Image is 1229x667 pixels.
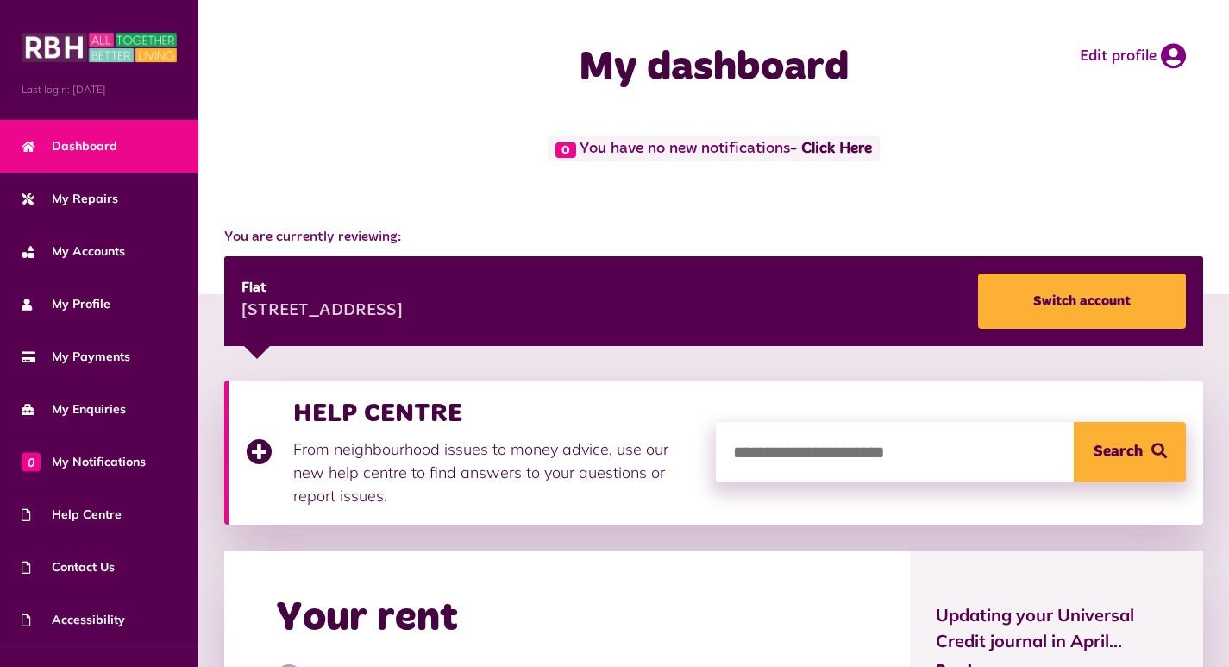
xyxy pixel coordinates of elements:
span: My Payments [22,348,130,366]
a: - Click Here [790,142,872,157]
span: 0 [22,452,41,471]
span: My Enquiries [22,400,126,418]
span: My Notifications [22,453,146,471]
span: You are currently reviewing: [224,227,1203,248]
h3: HELP CENTRE [293,398,699,429]
span: Search [1094,422,1143,482]
span: My Profile [22,295,110,313]
img: MyRBH [22,30,177,65]
div: [STREET_ADDRESS] [241,299,403,324]
a: Edit profile [1080,43,1186,69]
button: Search [1074,422,1186,482]
div: Flat [241,278,403,299]
span: Accessibility [22,611,125,629]
span: Dashboard [22,137,117,155]
span: My Repairs [22,190,118,208]
span: Last login: [DATE] [22,82,177,98]
span: Contact Us [22,558,115,576]
span: Help Centre [22,506,122,524]
span: Updating your Universal Credit journal in April... [936,602,1178,654]
h1: My dashboard [473,43,955,93]
span: You have no new notifications [548,136,880,161]
span: My Accounts [22,242,125,261]
h2: Your rent [276,594,458,644]
a: Switch account [978,274,1186,329]
p: From neighbourhood issues to money advice, use our new help centre to find answers to your questi... [293,437,699,507]
span: 0 [555,142,576,158]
